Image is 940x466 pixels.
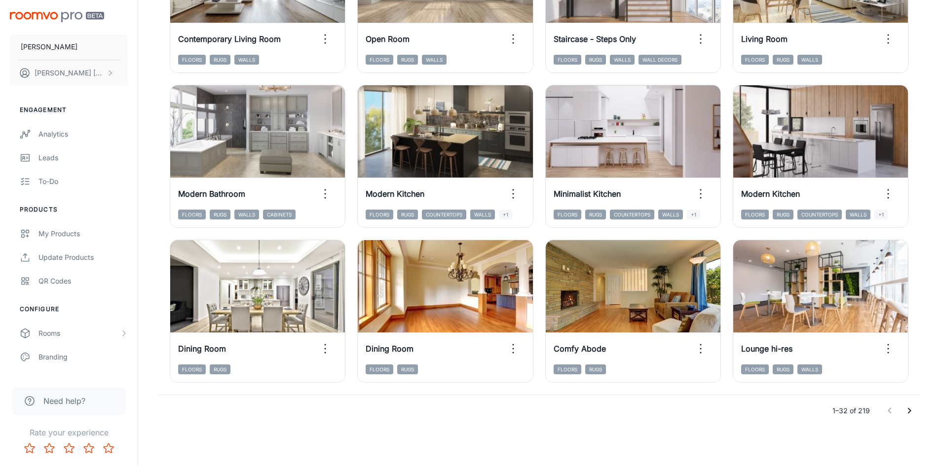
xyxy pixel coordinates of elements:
div: To-do [38,176,128,187]
p: Rate your experience [8,427,130,438]
span: Rugs [210,55,230,65]
h6: Dining Room [366,343,414,355]
button: Rate 4 star [79,438,99,458]
img: Roomvo PRO Beta [10,12,104,22]
button: Rate 5 star [99,438,118,458]
h6: Modern Kitchen [366,188,424,200]
button: Rate 1 star [20,438,39,458]
span: Rugs [397,55,418,65]
span: Floors [741,210,769,219]
span: Floors [178,364,206,374]
h6: Living Room [741,33,788,45]
span: +1 [687,210,700,219]
h6: Comfy Abode [554,343,606,355]
p: [PERSON_NAME] [21,41,77,52]
div: My Products [38,228,128,239]
span: Rugs [773,364,793,374]
h6: Dining Room [178,343,226,355]
span: Rugs [773,55,793,65]
h6: Modern Bathroom [178,188,245,200]
span: Floors [741,364,769,374]
span: Walls [470,210,495,219]
h6: Minimalist Kitchen [554,188,621,200]
h6: Contemporary Living Room [178,33,281,45]
div: Rooms [38,328,120,339]
button: [PERSON_NAME] [PERSON_NAME] [10,60,128,86]
div: QR Codes [38,276,128,287]
h6: Staircase - Steps Only [554,33,636,45]
span: Wall Decors [639,55,681,65]
span: Rugs [397,210,418,219]
span: Floors [366,55,393,65]
span: Floors [554,55,581,65]
span: Floors [554,364,581,374]
span: Countertops [610,210,654,219]
h6: Open Room [366,33,410,45]
span: Floors [366,210,393,219]
span: Walls [797,55,822,65]
span: Rugs [585,210,606,219]
p: [PERSON_NAME] [PERSON_NAME] [35,68,104,78]
h6: Modern Kitchen [741,188,800,200]
span: Floors [366,364,393,374]
span: Countertops [422,210,466,219]
span: Rugs [210,364,230,374]
span: Walls [658,210,683,219]
span: Floors [178,210,206,219]
h6: Lounge hi-res [741,343,792,355]
span: Walls [797,364,822,374]
span: Floors [741,55,769,65]
button: Rate 2 star [39,438,59,458]
button: Rate 3 star [59,438,79,458]
span: Rugs [585,55,606,65]
span: +1 [499,210,512,219]
span: Rugs [210,210,230,219]
span: Countertops [797,210,842,219]
button: Go to next page [900,401,919,421]
span: Walls [610,55,635,65]
span: Floors [178,55,206,65]
span: Walls [422,55,447,65]
span: Rugs [773,210,793,219]
span: +1 [874,210,888,219]
span: Floors [554,210,581,219]
p: 1–32 of 219 [832,405,870,416]
span: Rugs [397,364,418,374]
span: Need help? [43,395,85,407]
span: Rugs [585,364,606,374]
span: Walls [846,210,870,219]
div: Analytics [38,129,128,140]
div: Update Products [38,252,128,263]
span: Cabinets [263,210,296,219]
div: Leads [38,152,128,163]
span: Walls [234,55,259,65]
button: [PERSON_NAME] [10,34,128,60]
div: Branding [38,352,128,362]
span: Walls [234,210,259,219]
div: Texts [38,375,128,386]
